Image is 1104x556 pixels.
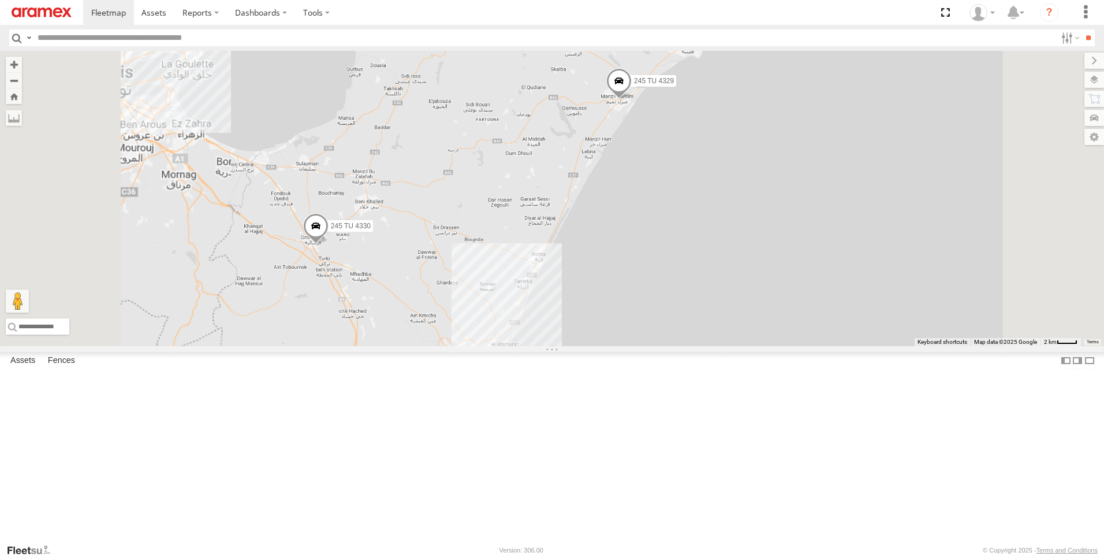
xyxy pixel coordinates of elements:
[1087,340,1099,344] a: Terms (opens in new tab)
[6,290,29,313] button: Drag Pegman onto the map to open Street View
[6,88,22,104] button: Zoom Home
[1084,129,1104,145] label: Map Settings
[499,547,543,554] div: Version: 306.00
[917,338,967,346] button: Keyboard shortcuts
[1057,29,1081,46] label: Search Filter Options
[634,77,674,85] span: 245 TU 4329
[6,110,22,126] label: Measure
[1040,338,1081,346] button: Map Scale: 2 km per 32 pixels
[6,544,59,556] a: Visit our Website
[1072,352,1083,369] label: Dock Summary Table to the Right
[965,4,999,21] div: Zied Bensalem
[331,222,371,230] span: 245 TU 4330
[5,353,41,369] label: Assets
[1036,547,1098,554] a: Terms and Conditions
[1040,3,1058,22] i: ?
[1060,352,1072,369] label: Dock Summary Table to the Left
[24,29,33,46] label: Search Query
[1044,339,1057,345] span: 2 km
[42,353,81,369] label: Fences
[983,547,1098,554] div: © Copyright 2025 -
[12,8,72,17] img: aramex-logo.svg
[6,72,22,88] button: Zoom out
[974,339,1037,345] span: Map data ©2025 Google
[1084,352,1095,369] label: Hide Summary Table
[6,57,22,72] button: Zoom in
